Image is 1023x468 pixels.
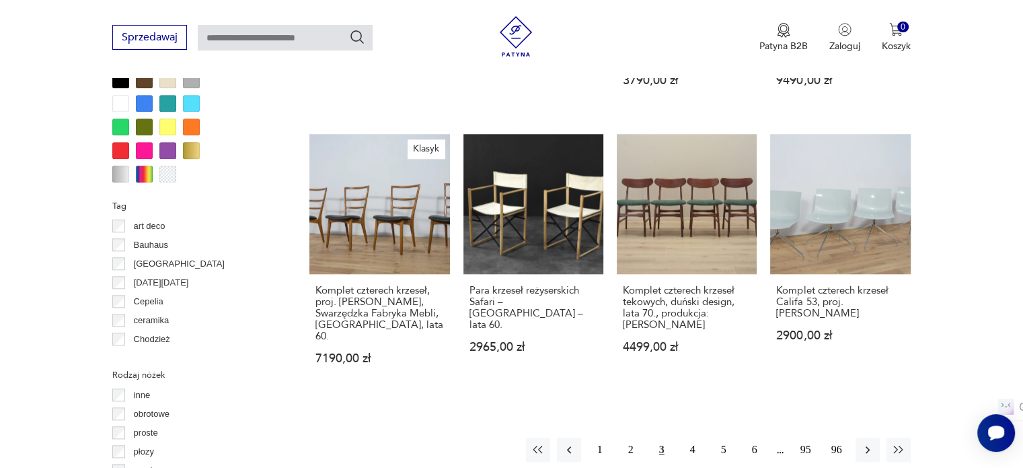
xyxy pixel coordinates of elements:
[889,23,903,36] img: Ikona koszyka
[315,285,443,342] h3: Komplet czterech krzeseł, proj. [PERSON_NAME], Swarzędzka Fabryka Mebli, [GEOGRAPHIC_DATA], lata 60.
[134,426,158,440] p: proste
[712,438,736,462] button: 5
[825,438,849,462] button: 96
[743,438,767,462] button: 6
[134,332,170,347] p: Chodzież
[829,40,860,53] p: Zaloguj
[759,23,808,53] a: Ikona medaluPatyna B2B
[496,16,536,57] img: Patyna - sklep z meblami i dekoracjami vintage
[623,285,751,331] h3: Komplet czterech krzeseł tekowych, duński design, lata 70., produkcja: [PERSON_NAME]
[134,238,168,253] p: Bauhaus
[134,294,163,309] p: Cepelia
[623,75,751,86] p: 3790,00 zł
[134,351,167,366] p: Ćmielów
[977,414,1015,452] iframe: Smartsupp widget button
[619,438,643,462] button: 2
[315,353,443,364] p: 7190,00 zł
[112,25,187,50] button: Sprzedawaj
[134,407,169,422] p: obrotowe
[134,313,169,328] p: ceramika
[776,330,904,341] p: 2900,00 zł
[469,285,597,331] h3: Para krzeseł reżyserskich Safari – [GEOGRAPHIC_DATA] – lata 60.
[463,134,603,391] a: Para krzeseł reżyserskich Safari – Skandynawia – lata 60.Para krzeseł reżyserskich Safari – [GEOG...
[112,34,187,43] a: Sprzedawaj
[776,285,904,319] h3: Komplet czterech krzeseł Califa 53, proj. [PERSON_NAME]
[309,134,449,391] a: KlasykKomplet czterech krzeseł, proj. M. Grabiński, Swarzędzka Fabryka Mebli, Polska, lata 60.Kom...
[759,40,808,53] p: Patyna B2B
[134,275,189,290] p: [DATE][DATE]
[623,341,751,353] p: 4499,00 zł
[349,29,365,45] button: Szukaj
[588,438,612,462] button: 1
[681,438,705,462] button: 4
[617,134,757,391] a: Komplet czterech krzeseł tekowych, duński design, lata 70., produkcja: DaniaKomplet czterech krze...
[882,23,911,53] button: 0Koszyk
[112,199,277,213] p: Tag
[134,388,151,403] p: inne
[882,40,911,53] p: Koszyk
[759,23,808,53] button: Patyna B2B
[838,23,851,36] img: Ikonka użytkownika
[112,368,277,382] p: Rodzaj nóżek
[777,23,790,38] img: Ikona medalu
[134,219,165,234] p: art deco
[770,134,910,391] a: Komplet czterech krzeseł Califa 53, proj. A. Molina, ArperKomplet czterech krzeseł Califa 53, pro...
[134,444,154,459] p: płozy
[776,75,904,86] p: 9490,00 zł
[469,341,597,353] p: 2965,00 zł
[134,257,225,271] p: [GEOGRAPHIC_DATA]
[794,438,818,462] button: 95
[897,22,909,33] div: 0
[650,438,674,462] button: 3
[829,23,860,53] button: Zaloguj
